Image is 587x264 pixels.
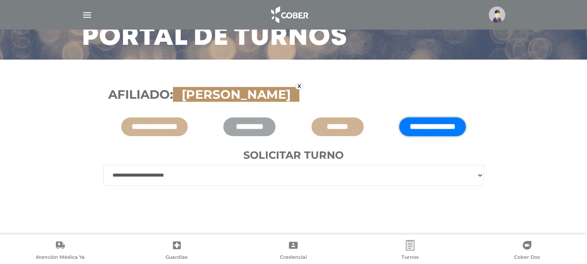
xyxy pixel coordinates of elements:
[2,240,119,262] a: Atención Médica Ya
[82,27,348,49] h3: Portal de turnos
[514,254,540,262] span: Cober Doc
[401,254,419,262] span: Turnos
[108,87,479,102] h3: Afiliado:
[352,240,469,262] a: Turnos
[166,254,188,262] span: Guardias
[235,240,352,262] a: Credencial
[489,7,505,23] img: profile-placeholder.svg
[266,4,312,25] img: logo_cober_home-white.png
[177,87,295,102] span: [PERSON_NAME]
[36,254,85,262] span: Atención Médica Ya
[82,10,93,20] img: Cober_menu-lines-white.svg
[119,240,235,262] a: Guardias
[280,254,307,262] span: Credencial
[468,240,585,262] a: Cober Doc
[103,149,484,162] h4: Solicitar turno
[295,83,304,90] a: x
